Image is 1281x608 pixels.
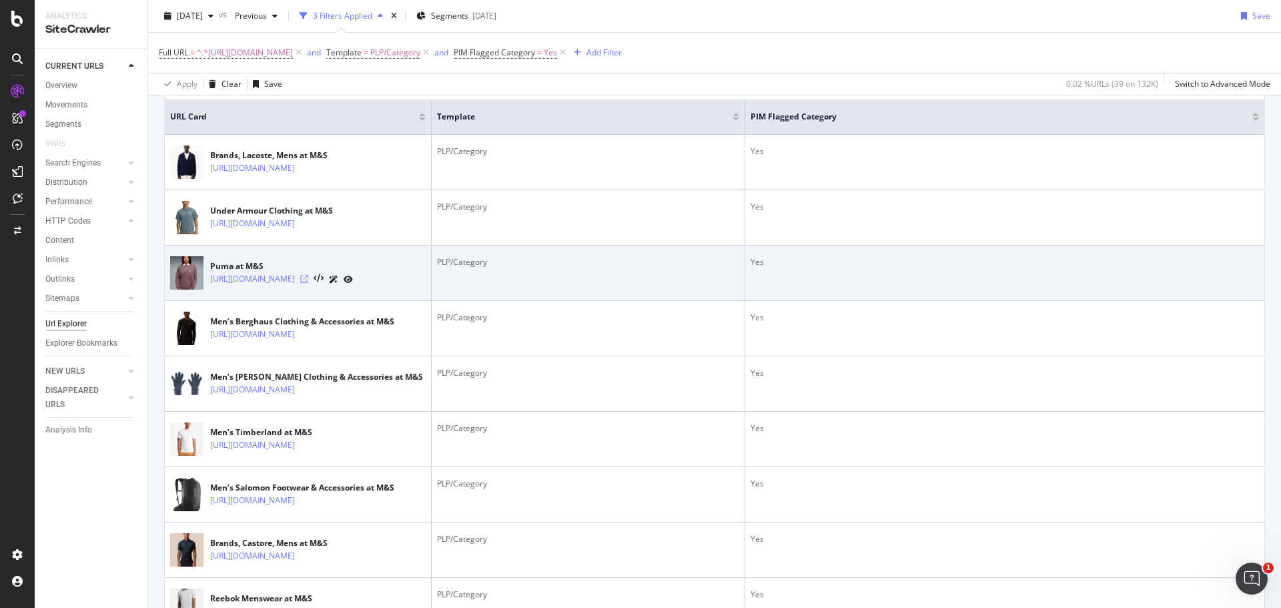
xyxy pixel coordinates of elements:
[45,11,137,22] div: Analytics
[537,47,542,58] span: =
[45,79,77,93] div: Overview
[170,141,203,184] img: main image
[45,234,138,248] a: Content
[751,533,1259,545] div: Yes
[210,328,295,341] a: [URL][DOMAIN_NAME]
[45,59,103,73] div: CURRENT URLS
[45,117,138,131] a: Segments
[177,78,197,89] div: Apply
[222,78,242,89] div: Clear
[219,9,230,20] span: vs
[1236,563,1268,595] iframe: Intercom live chat
[159,5,219,27] button: [DATE]
[45,253,69,267] div: Inlinks
[248,73,282,95] button: Save
[45,22,137,37] div: SiteCrawler
[45,272,125,286] a: Outlinks
[210,438,295,452] a: [URL][DOMAIN_NAME]
[170,362,203,406] img: main image
[307,46,321,59] button: and
[210,205,353,217] div: Under Armour Clothing at M&S
[751,111,1232,123] span: PIM Flagged Category
[434,46,448,59] button: and
[437,478,739,490] div: PLP/Category
[190,47,195,58] span: =
[210,426,353,438] div: Men’s Timberland at M&S
[170,196,203,240] img: main image
[326,47,362,58] span: Template
[210,383,295,396] a: [URL][DOMAIN_NAME]
[544,43,557,62] span: Yes
[751,367,1259,379] div: Yes
[314,274,324,284] button: View HTML Source
[210,149,353,162] div: Brands, Lacoste, Mens at M&S
[170,111,416,123] span: URL Card
[45,364,125,378] a: NEW URLS
[177,10,203,21] span: 2025 Oct. 11th
[45,336,117,350] div: Explorer Bookmarks
[454,47,535,58] span: PIM Flagged Category
[45,156,101,170] div: Search Engines
[159,73,197,95] button: Apply
[230,5,283,27] button: Previous
[437,256,739,268] div: PLP/Category
[264,78,282,89] div: Save
[45,214,125,228] a: HTTP Codes
[45,79,138,93] a: Overview
[210,272,295,286] a: [URL][DOMAIN_NAME]
[437,111,713,123] span: Template
[364,47,368,58] span: =
[45,336,138,350] a: Explorer Bookmarks
[45,137,65,151] div: Visits
[210,549,295,563] a: [URL][DOMAIN_NAME]
[431,10,468,21] span: Segments
[45,317,87,331] div: Url Explorer
[170,529,203,572] img: main image
[388,9,400,23] div: times
[437,145,739,158] div: PLP/Category
[1170,73,1270,95] button: Switch to Advanced Mode
[210,316,394,328] div: Men’s Berghaus Clothing & Accessories at M&S
[313,10,372,21] div: 3 Filters Applied
[437,201,739,213] div: PLP/Category
[472,10,496,21] div: [DATE]
[45,292,79,306] div: Sitemaps
[751,422,1259,434] div: Yes
[45,423,92,437] div: Analysis Info
[45,195,125,209] a: Performance
[1066,78,1158,89] div: 0.02 % URLs ( 39 on 132K )
[1175,78,1270,89] div: Switch to Advanced Mode
[586,47,622,58] div: Add Filter
[45,423,138,437] a: Analysis Info
[210,260,353,272] div: Puma at M&S
[437,533,739,545] div: PLP/Category
[159,47,188,58] span: Full URL
[230,10,267,21] span: Previous
[210,593,353,605] div: Reebok Menswear at M&S
[210,494,295,507] a: [URL][DOMAIN_NAME]
[210,537,353,549] div: Brands, Castore, Mens at M&S
[45,272,75,286] div: Outlinks
[45,234,74,248] div: Content
[434,47,448,58] div: and
[751,256,1259,268] div: Yes
[751,478,1259,490] div: Yes
[197,43,293,62] span: ^.*[URL][DOMAIN_NAME]
[751,201,1259,213] div: Yes
[751,145,1259,158] div: Yes
[45,317,138,331] a: Url Explorer
[294,5,388,27] button: 3 Filters Applied
[170,307,203,350] img: main image
[344,272,353,286] a: URL Inspection
[329,272,338,286] a: AI Url Details
[751,589,1259,601] div: Yes
[45,137,79,151] a: Visits
[751,312,1259,324] div: Yes
[45,384,113,412] div: DISAPPEARED URLS
[437,312,739,324] div: PLP/Category
[370,43,420,62] span: PLP/Category
[203,73,242,95] button: Clear
[170,252,203,295] img: main image
[45,176,125,190] a: Distribution
[307,47,321,58] div: and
